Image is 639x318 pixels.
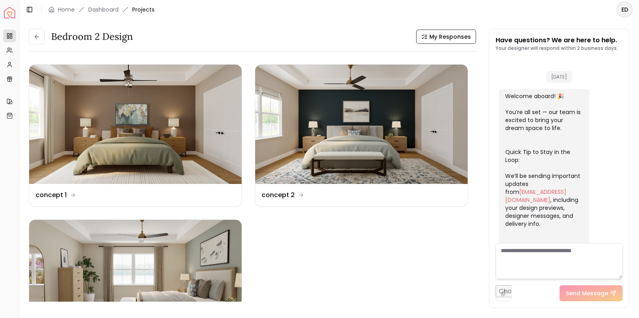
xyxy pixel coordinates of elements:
dd: concept 2 [262,190,295,200]
img: Spacejoy Logo [4,7,15,18]
span: [DATE] [546,71,572,83]
a: Spacejoy [4,7,15,18]
dd: concept 1 [36,190,67,200]
button: My Responses [416,30,476,44]
img: concept 2 [255,65,468,184]
span: My Responses [429,33,471,41]
nav: breadcrumb [48,6,155,14]
a: concept 1concept 1 [29,64,242,207]
h3: Bedroom 2 design [51,30,133,43]
span: Projects [132,6,155,14]
p: Have questions? We are here to help. [496,36,618,45]
img: concept 1 [29,65,242,184]
a: [EMAIL_ADDRESS][DOMAIN_NAME] [505,188,566,204]
a: concept 2concept 2 [255,64,468,207]
p: Your designer will respond within 2 business days. [496,45,618,51]
a: Dashboard [88,6,119,14]
button: ED [617,2,633,18]
span: ED [617,2,632,17]
a: Home [58,6,75,14]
